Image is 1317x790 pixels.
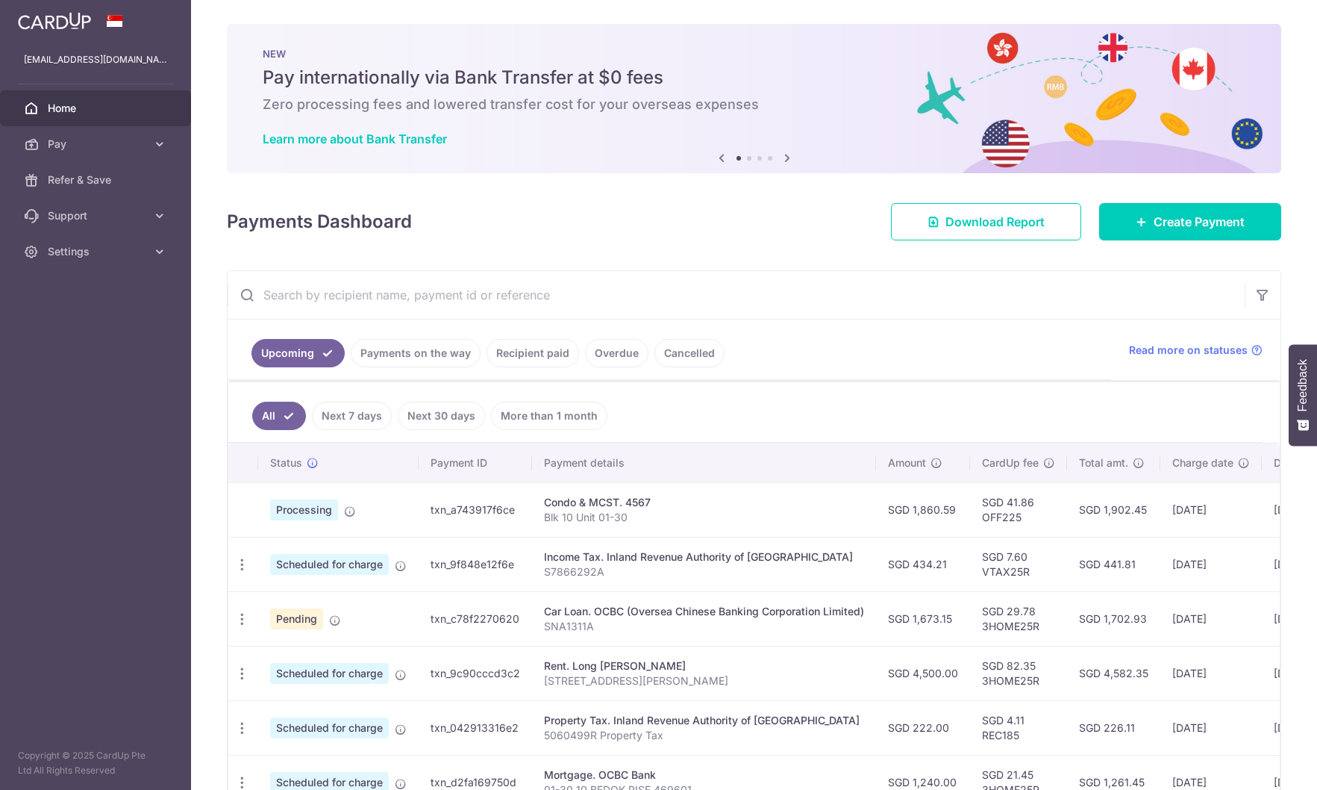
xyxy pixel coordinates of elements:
[891,203,1081,240] a: Download Report
[263,48,1245,60] p: NEW
[263,96,1245,113] h6: Zero processing fees and lowered transfer cost for your overseas expenses
[876,646,970,700] td: SGD 4,500.00
[398,402,485,430] a: Next 30 days
[263,131,447,146] a: Learn more about Bank Transfer
[876,700,970,755] td: SGD 222.00
[48,101,146,116] span: Home
[1154,213,1245,231] span: Create Payment
[48,137,146,152] span: Pay
[544,659,864,674] div: Rent. Long [PERSON_NAME]
[419,537,532,591] td: txn_9f848e12f6e
[312,402,392,430] a: Next 7 days
[1172,455,1233,470] span: Charge date
[419,482,532,537] td: txn_a743917f6ce
[227,24,1281,173] img: Bank transfer banner
[1067,482,1160,537] td: SGD 1,902.45
[544,604,864,619] div: Car Loan. OCBC (Oversea Chinese Banking Corporation Limited)
[48,244,146,259] span: Settings
[351,339,481,367] a: Payments on the way
[1296,359,1310,411] span: Feedback
[1289,344,1317,446] button: Feedback - Show survey
[270,718,389,738] span: Scheduled for charge
[270,554,389,575] span: Scheduled for charge
[1067,537,1160,591] td: SGD 441.81
[544,564,864,579] p: S7866292A
[487,339,579,367] a: Recipient paid
[544,728,864,743] p: 5060499R Property Tax
[1160,646,1262,700] td: [DATE]
[1079,455,1128,470] span: Total amt.
[228,271,1245,319] input: Search by recipient name, payment id or reference
[945,213,1045,231] span: Download Report
[876,591,970,646] td: SGD 1,673.15
[252,402,306,430] a: All
[48,172,146,187] span: Refer & Save
[491,402,607,430] a: More than 1 month
[18,12,91,30] img: CardUp
[419,646,532,700] td: txn_9c90cccd3c2
[251,339,345,367] a: Upcoming
[970,700,1067,755] td: SGD 4.11 REC185
[419,444,532,482] th: Payment ID
[544,510,864,525] p: Blk 10 Unit 01-30
[419,700,532,755] td: txn_042913316e2
[1160,700,1262,755] td: [DATE]
[876,482,970,537] td: SGD 1,860.59
[1160,482,1262,537] td: [DATE]
[970,646,1067,700] td: SGD 82.35 3HOME25R
[270,609,323,629] span: Pending
[1067,591,1160,646] td: SGD 1,702.93
[544,619,864,634] p: SNA1311A
[1160,591,1262,646] td: [DATE]
[1129,343,1263,358] a: Read more on statuses
[270,455,302,470] span: Status
[585,339,648,367] a: Overdue
[654,339,725,367] a: Cancelled
[888,455,926,470] span: Amount
[263,66,1245,90] h5: Pay internationally via Bank Transfer at $0 fees
[1067,700,1160,755] td: SGD 226.11
[876,537,970,591] td: SGD 434.21
[970,482,1067,537] td: SGD 41.86 OFF225
[1099,203,1281,240] a: Create Payment
[24,52,167,67] p: [EMAIL_ADDRESS][DOMAIN_NAME]
[48,208,146,223] span: Support
[1160,537,1262,591] td: [DATE]
[544,674,864,688] p: [STREET_ADDRESS][PERSON_NAME]
[270,500,338,520] span: Processing
[1129,343,1248,358] span: Read more on statuses
[544,768,864,783] div: Mortgage. OCBC Bank
[227,208,412,235] h4: Payments Dashboard
[970,537,1067,591] td: SGD 7.60 VTAX25R
[544,713,864,728] div: Property Tax. Inland Revenue Authority of [GEOGRAPHIC_DATA]
[270,663,389,684] span: Scheduled for charge
[544,495,864,510] div: Condo & MCST. 4567
[982,455,1039,470] span: CardUp fee
[544,550,864,564] div: Income Tax. Inland Revenue Authority of [GEOGRAPHIC_DATA]
[532,444,876,482] th: Payment details
[970,591,1067,646] td: SGD 29.78 3HOME25R
[1067,646,1160,700] td: SGD 4,582.35
[419,591,532,646] td: txn_c78f2270620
